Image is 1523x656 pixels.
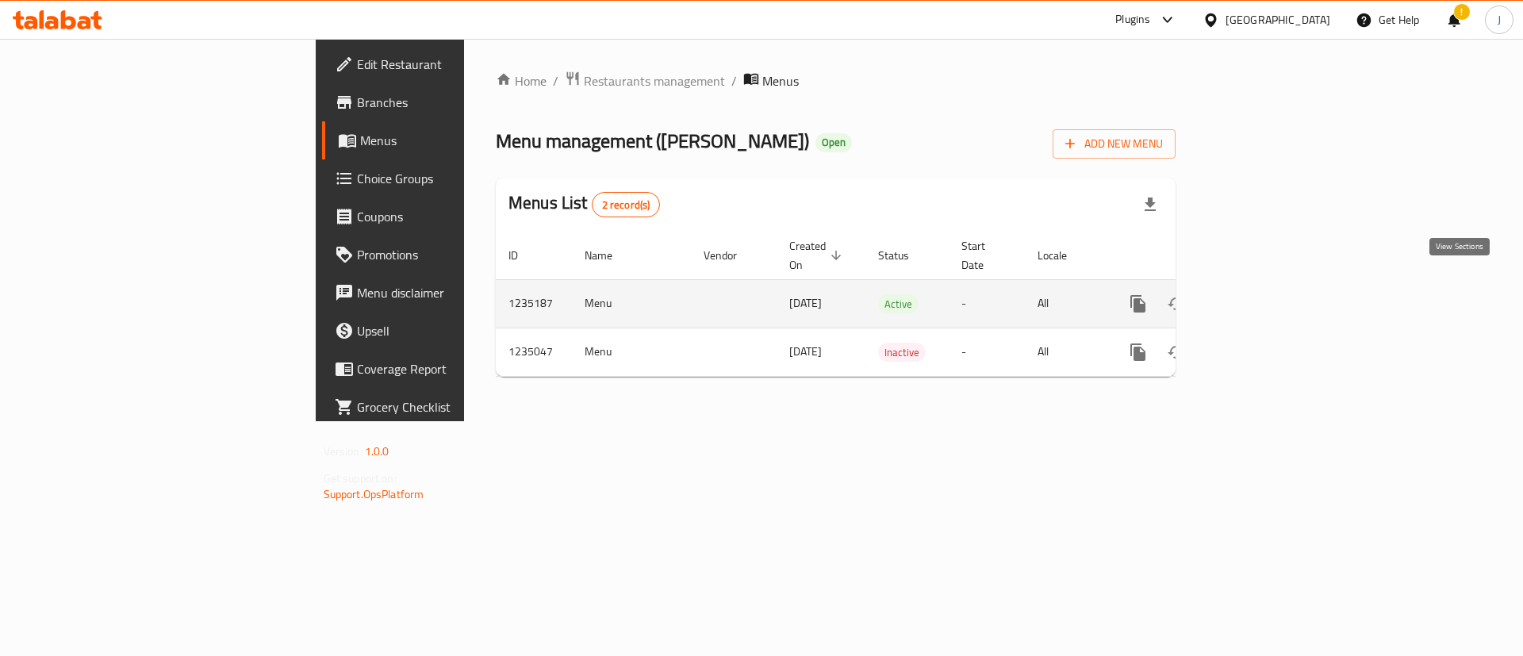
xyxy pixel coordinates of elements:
span: Start Date [961,236,1006,274]
a: Restaurants management [565,71,725,91]
li: / [731,71,737,90]
span: 2 record(s) [593,198,660,213]
td: - [949,328,1025,376]
span: Coverage Report [357,359,558,378]
span: J [1498,11,1501,29]
table: enhanced table [496,232,1284,377]
span: Restaurants management [584,71,725,90]
a: Grocery Checklist [322,388,570,426]
span: Menus [762,71,799,90]
span: Upsell [357,321,558,340]
span: Menu disclaimer [357,283,558,302]
button: Add New Menu [1053,129,1176,159]
a: Menu disclaimer [322,274,570,312]
span: Vendor [704,246,758,265]
td: Menu [572,328,691,376]
nav: breadcrumb [496,71,1176,91]
div: Export file [1131,186,1169,224]
td: All [1025,279,1107,328]
a: Upsell [322,312,570,350]
span: Promotions [357,245,558,264]
th: Actions [1107,232,1284,280]
h2: Menus List [508,191,660,217]
td: All [1025,328,1107,376]
div: Active [878,294,919,313]
span: Choice Groups [357,169,558,188]
span: Created On [789,236,846,274]
button: more [1119,333,1157,371]
a: Coverage Report [322,350,570,388]
a: Support.OpsPlatform [324,484,424,504]
div: [GEOGRAPHIC_DATA] [1226,11,1330,29]
span: 1.0.0 [365,441,389,462]
span: Locale [1038,246,1088,265]
span: Active [878,295,919,313]
span: Version: [324,441,363,462]
span: [DATE] [789,341,822,362]
span: Grocery Checklist [357,397,558,416]
span: Menu management ( [PERSON_NAME] ) [496,123,809,159]
div: Plugins [1115,10,1150,29]
span: Menus [360,131,558,150]
a: Menus [322,121,570,159]
td: Menu [572,279,691,328]
div: Total records count [592,192,661,217]
span: Name [585,246,633,265]
a: Branches [322,83,570,121]
div: Open [815,133,852,152]
span: Add New Menu [1065,134,1163,154]
span: ID [508,246,539,265]
span: Inactive [878,343,926,362]
a: Promotions [322,236,570,274]
span: Get support on: [324,468,397,489]
span: Branches [357,93,558,112]
span: Coupons [357,207,558,226]
span: Edit Restaurant [357,55,558,74]
a: Coupons [322,198,570,236]
a: Choice Groups [322,159,570,198]
button: more [1119,285,1157,323]
span: Open [815,136,852,149]
span: [DATE] [789,293,822,313]
span: Status [878,246,930,265]
button: Change Status [1157,333,1195,371]
td: - [949,279,1025,328]
a: Edit Restaurant [322,45,570,83]
button: Change Status [1157,285,1195,323]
